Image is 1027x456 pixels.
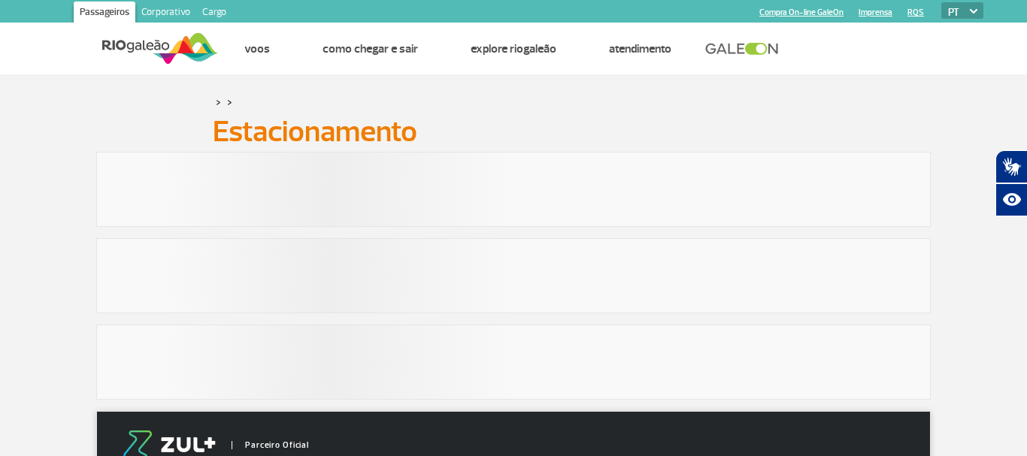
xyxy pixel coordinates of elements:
a: Voos [244,41,270,56]
a: Compra On-line GaleOn [759,8,844,17]
h1: Estacionamento [213,119,814,144]
a: Atendimento [609,41,671,56]
a: > [227,93,232,110]
button: Abrir tradutor de língua de sinais. [995,150,1027,183]
span: Parceiro Oficial [232,441,309,449]
a: > [216,93,221,110]
a: Passageiros [74,2,135,26]
a: RQS [907,8,924,17]
a: Explore RIOgaleão [471,41,556,56]
button: Abrir recursos assistivos. [995,183,1027,216]
a: Imprensa [859,8,892,17]
div: Plugin de acessibilidade da Hand Talk. [995,150,1027,216]
a: Como chegar e sair [323,41,418,56]
a: Cargo [196,2,232,26]
a: Corporativo [135,2,196,26]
